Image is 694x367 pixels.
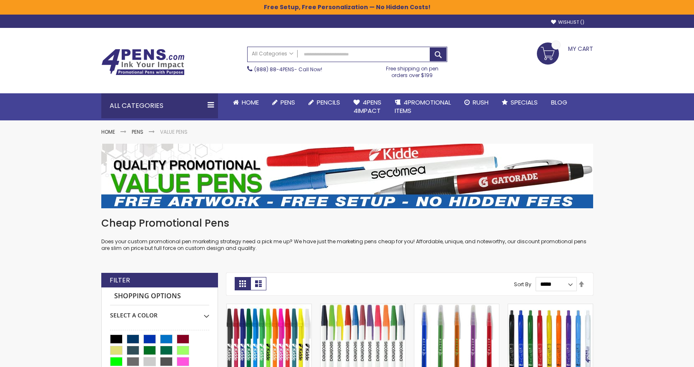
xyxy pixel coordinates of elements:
span: Pens [281,98,295,107]
a: Blog [544,93,574,112]
a: 4Pens4impact [347,93,388,120]
strong: Shopping Options [110,287,209,305]
div: Free shipping on pen orders over $199 [377,62,447,79]
a: Custom Cambria Plastic Retractable Ballpoint Pen - Monochromatic Body Color [508,304,593,311]
span: 4Pens 4impact [353,98,381,115]
strong: Filter [110,276,130,285]
a: Pens [266,93,302,112]
h1: Cheap Promotional Pens [101,217,593,230]
img: 4Pens Custom Pens and Promotional Products [101,49,185,75]
strong: Grid [235,277,251,290]
span: Pencils [317,98,340,107]
span: Blog [551,98,567,107]
strong: Value Pens [160,128,188,135]
label: Sort By [514,280,531,287]
img: Value Pens [101,144,593,208]
span: Specials [511,98,538,107]
span: All Categories [252,50,293,57]
a: Belfast Translucent Value Stick Pen [414,304,499,311]
a: Pens [132,128,143,135]
a: Specials [495,93,544,112]
a: Rush [458,93,495,112]
div: All Categories [101,93,218,118]
span: Home [242,98,259,107]
a: Wishlist [551,19,584,25]
span: 4PROMOTIONAL ITEMS [395,98,451,115]
a: 4PROMOTIONALITEMS [388,93,458,120]
a: Belfast Value Stick Pen [321,304,405,311]
div: Select A Color [110,305,209,320]
a: All Categories [248,47,298,61]
a: Home [101,128,115,135]
div: Does your custom promotional pen marketing strategy need a pick me up? We have just the marketing... [101,217,593,252]
a: (888) 88-4PENS [254,66,294,73]
span: Rush [473,98,489,107]
span: - Call Now! [254,66,322,73]
a: Pencils [302,93,347,112]
a: Belfast B Value Stick Pen [227,304,311,311]
a: Home [226,93,266,112]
